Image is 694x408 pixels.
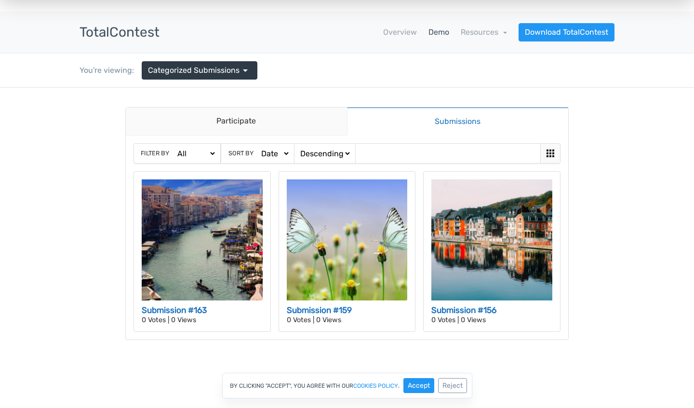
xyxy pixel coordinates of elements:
[142,92,263,213] img: venice-3183168_1920-512x512.jpg
[461,27,507,37] a: Resources
[133,83,271,244] a: Submission #163 0 Votes | 0 Views
[142,229,263,236] p: 0 Votes | 0 Views
[287,229,408,236] p: 0 Votes | 0 Views
[519,23,614,41] a: Download TotalContest
[80,25,160,40] h3: TotalContest
[279,83,416,244] a: Submission #159 0 Votes | 0 Views
[403,378,434,393] button: Accept
[431,92,552,213] img: dinant-2220459_1920-1-512x512.jpg
[347,19,569,48] a: Submissions
[142,217,263,229] h3: Submission #163
[431,229,552,236] p: 0 Votes | 0 Views
[423,83,561,244] a: Submission #156 0 Votes | 0 Views
[240,65,251,76] span: arrow_drop_down
[287,92,408,213] img: butterfly-1127666_1920-1-512x512.jpg
[428,27,449,38] a: Demo
[287,217,408,229] h3: Submission #159
[438,378,467,393] button: Reject
[141,61,169,70] span: Filter by
[126,20,347,48] a: Participate
[228,61,254,70] span: Sort by
[142,61,257,80] a: Categorized Submissions arrow_drop_down
[80,65,142,76] div: You're viewing:
[383,27,417,38] a: Overview
[222,373,472,398] div: By clicking "Accept", you agree with our .
[353,383,398,389] a: cookies policy
[148,65,240,76] span: Categorized Submissions
[431,217,552,229] h3: Submission #156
